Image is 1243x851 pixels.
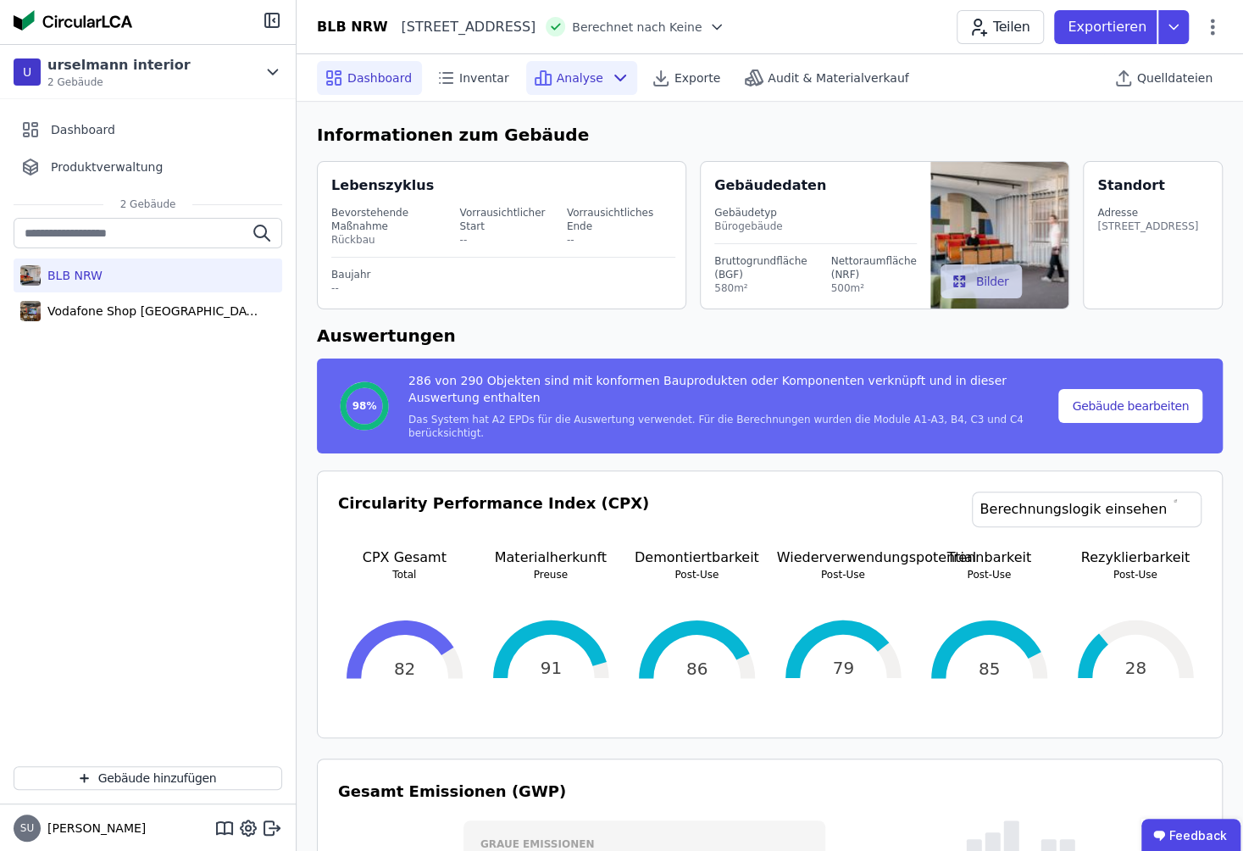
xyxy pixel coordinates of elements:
[14,766,282,790] button: Gebäude hinzufügen
[714,281,807,295] div: 580m²
[941,264,1023,298] button: Bilder
[674,70,720,86] span: Exporte
[338,548,471,568] p: CPX Gesamt
[338,780,1201,804] h3: Gesamt Emissionen (GWP)
[830,281,916,295] div: 500m²
[714,220,917,233] div: Bürogebäude
[20,262,41,289] img: BLB NRW
[768,70,908,86] span: Audit & Materialverkauf
[51,121,115,138] span: Dashboard
[47,55,191,75] div: urselmann interior
[352,399,377,413] span: 98%
[485,548,618,568] p: Materialherkunft
[1069,568,1202,581] p: Post-Use
[714,206,917,220] div: Gebäudetyp
[47,75,191,89] span: 2 Gebäude
[41,303,261,320] div: Vodafone Shop [GEOGRAPHIC_DATA]
[567,233,672,247] div: --
[331,175,434,196] div: Lebenszyklus
[1058,389,1202,423] button: Gebäude bearbeiten
[388,17,536,37] div: [STREET_ADDRESS]
[51,159,163,175] span: Produktverwaltung
[331,281,675,295] div: --
[480,837,809,851] h3: Graue Emissionen
[485,568,618,581] p: Preuse
[347,70,412,86] span: Dashboard
[14,10,132,31] img: Concular
[1068,17,1150,37] p: Exportieren
[331,206,456,233] div: Bevorstehende Maßnahme
[317,323,1223,348] h6: Auswertungen
[630,548,763,568] p: Demontiertbarkeit
[777,548,910,568] p: Wiederverwendungspotential
[1137,70,1212,86] span: Quelldateien
[714,175,930,196] div: Gebäudedaten
[20,298,41,325] img: Vodafone Shop Nürnberg
[923,548,1056,568] p: Trennbarkeit
[459,70,509,86] span: Inventar
[1097,206,1198,220] div: Adresse
[630,568,763,581] p: Post-Use
[972,492,1201,527] a: Berechnungslogik einsehen
[1069,548,1202,568] p: Rezyklierbarkeit
[459,206,563,233] div: Vorrausichtlicher Start
[567,206,672,233] div: Vorrausichtliches Ende
[557,70,603,86] span: Analyse
[830,254,916,281] div: Nettoraumfläche (NRF)
[41,267,103,284] div: BLB NRW
[14,58,41,86] div: U
[331,268,675,281] div: Baujahr
[317,17,388,37] div: BLB NRW
[714,254,807,281] div: Bruttogrundfläche (BGF)
[338,492,649,548] h3: Circularity Performance Index (CPX)
[408,413,1055,440] div: Das System hat A2 EPDs für die Auswertung verwendet. Für die Berechnungen wurden die Module A1-A3...
[1097,220,1198,233] div: [STREET_ADDRESS]
[572,19,702,36] span: Berechnet nach Keine
[103,197,193,211] span: 2 Gebäude
[408,372,1055,413] div: 286 von 290 Objekten sind mit konformen Bauprodukten oder Komponenten verknüpft und in dieser Aus...
[338,568,471,581] p: Total
[1097,175,1164,196] div: Standort
[317,122,1223,147] h6: Informationen zum Gebäude
[777,568,910,581] p: Post-Use
[20,823,34,833] span: SU
[41,820,146,837] span: [PERSON_NAME]
[331,233,456,247] div: Rückbau
[957,10,1044,44] button: Teilen
[923,568,1056,581] p: Post-Use
[459,233,563,247] div: --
